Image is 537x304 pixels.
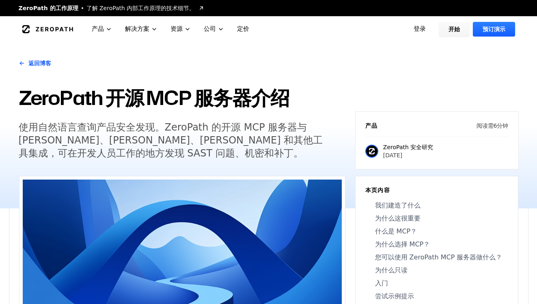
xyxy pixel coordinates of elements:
font: ZeroPath 的工作原理 [19,5,78,11]
font: 为什么选择 MCP？ [375,240,430,248]
font: 了解 ZeroPath 内部工作原理的技术细节。 [86,5,195,11]
font: 产品 [92,25,104,32]
a: 我们建造了什么 [365,201,508,210]
font: 解决方案 [125,25,149,32]
font: ZeroPath 开源 MCP 服务器介绍 [19,84,289,111]
a: 入门 [365,278,508,288]
a: 为什么这很重要 [365,214,508,223]
button: 公司 [197,16,231,42]
font: 返回博客 [28,60,51,66]
a: 为什么只读 [365,265,508,275]
font: 为什么只读 [375,266,408,274]
font: 您可以使用 ZeroPath MCP 服务器做什么？ [375,253,502,261]
a: 登录 [404,22,436,36]
font: 定价 [237,25,249,32]
font: 入门 [375,279,388,287]
font: 我们建造了什么 [375,201,421,209]
font: 使用自然语言查询产品安全发现。ZeroPath 的开源 MCP 服务器与 [PERSON_NAME]、[PERSON_NAME]、[PERSON_NAME] 和其他工具集成，可在开发人员工作的地... [19,122,323,159]
font: 6分钟 [494,122,509,129]
font: 产品 [365,122,378,129]
font: 尝试示例提示 [375,292,414,300]
a: 预订演示 [473,22,515,36]
font: 阅读需 [477,122,494,129]
font: [DATE] [383,152,402,158]
font: 本页内容 [365,187,390,193]
button: 资源 [164,16,197,42]
font: 公司 [204,25,216,32]
button: 产品 [85,16,119,42]
font: 为什么这很重要 [375,214,421,222]
a: 定价 [231,16,256,42]
font: 开始 [449,26,460,32]
a: 什么是 MCP？ [365,227,508,236]
font: 什么是 MCP？ [375,227,417,235]
nav: 全球的 [9,16,528,42]
font: ZeroPath 安全研究 [383,144,433,150]
font: 预订演示 [483,26,505,32]
button: 解决方案 [119,16,164,42]
a: 尝试示例提示 [365,291,508,301]
a: 为什么选择 MCP？ [365,240,508,249]
a: ZeroPath 的工作原理了解 ZeroPath 内部工作原理的技术细节。 [19,4,205,12]
a: 返回博客 [19,52,51,75]
a: 开始 [439,22,470,36]
font: 资源 [170,25,183,32]
font: 登录 [414,25,426,32]
a: 您可以使用 ZeroPath MCP 服务器做什么？ [365,253,508,262]
img: ZeroPath 安全研究 [365,145,378,158]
